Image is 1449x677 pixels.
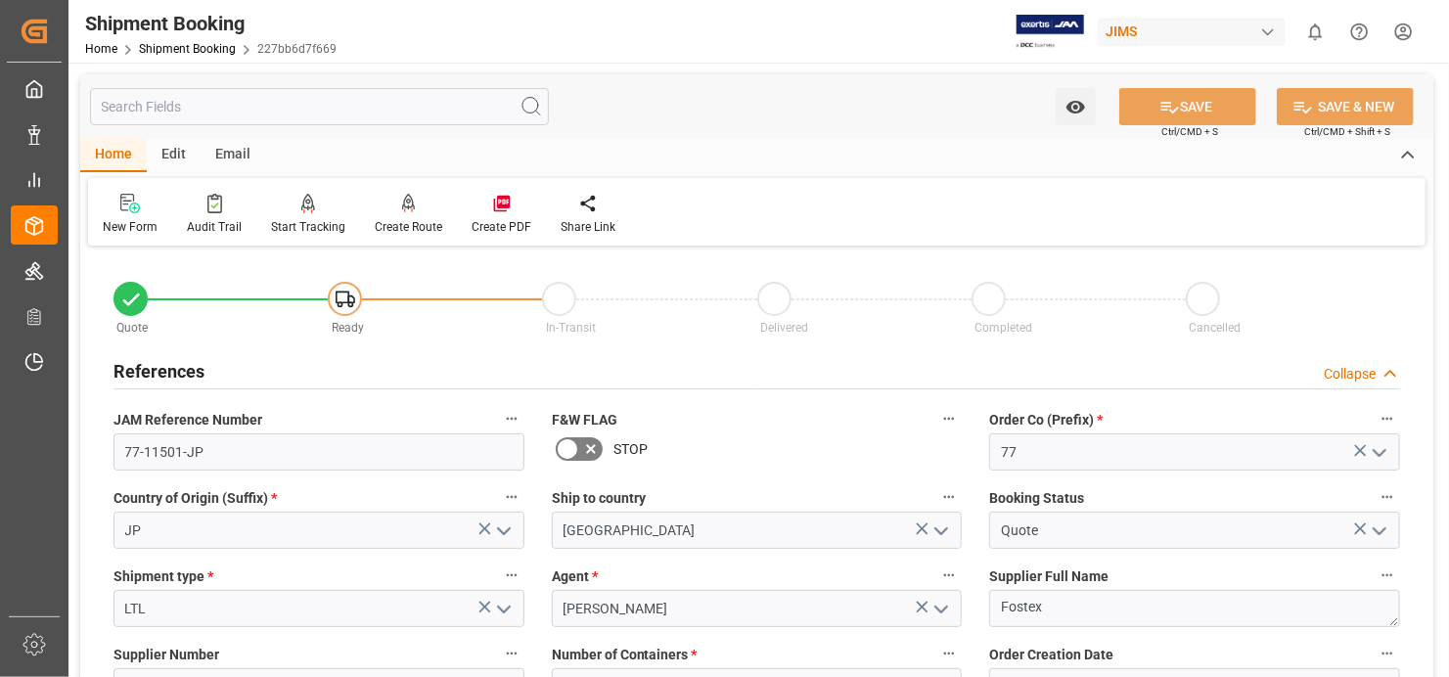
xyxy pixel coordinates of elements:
[85,42,117,56] a: Home
[936,484,962,510] button: Ship to country
[113,488,277,509] span: Country of Origin (Suffix)
[1098,18,1286,46] div: JIMS
[613,439,648,460] span: STOP
[989,645,1113,665] span: Order Creation Date
[1293,10,1337,54] button: show 0 new notifications
[926,594,955,624] button: open menu
[1375,563,1400,588] button: Supplier Full Name
[147,139,201,172] div: Edit
[989,488,1084,509] span: Booking Status
[1324,364,1376,384] div: Collapse
[117,321,149,335] span: Quote
[1119,88,1256,125] button: SAVE
[1056,88,1096,125] button: open menu
[552,566,598,587] span: Agent
[1304,124,1390,139] span: Ctrl/CMD + Shift + S
[1189,321,1241,335] span: Cancelled
[1375,406,1400,431] button: Order Co (Prefix) *
[1161,124,1218,139] span: Ctrl/CMD + S
[1363,437,1392,468] button: open menu
[201,139,265,172] div: Email
[561,218,615,236] div: Share Link
[187,218,242,236] div: Audit Trail
[989,590,1400,627] textarea: Fostex
[499,563,524,588] button: Shipment type *
[113,645,219,665] span: Supplier Number
[487,594,517,624] button: open menu
[1375,641,1400,666] button: Order Creation Date
[90,88,549,125] input: Search Fields
[552,488,646,509] span: Ship to country
[375,218,442,236] div: Create Route
[499,641,524,666] button: Supplier Number
[552,410,617,430] span: F&W FLAG
[989,566,1109,587] span: Supplier Full Name
[1098,13,1293,50] button: JIMS
[139,42,236,56] a: Shipment Booking
[80,139,147,172] div: Home
[113,512,524,549] input: Type to search/select
[1277,88,1414,125] button: SAVE & NEW
[989,410,1103,430] span: Order Co (Prefix)
[472,218,531,236] div: Create PDF
[271,218,345,236] div: Start Tracking
[1337,10,1381,54] button: Help Center
[1363,516,1392,546] button: open menu
[113,410,262,430] span: JAM Reference Number
[936,563,962,588] button: Agent *
[113,358,204,384] h2: References
[85,9,337,38] div: Shipment Booking
[103,218,158,236] div: New Form
[332,321,364,335] span: Ready
[760,321,808,335] span: Delivered
[1375,484,1400,510] button: Booking Status
[1017,15,1084,49] img: Exertis%20JAM%20-%20Email%20Logo.jpg_1722504956.jpg
[113,566,213,587] span: Shipment type
[926,516,955,546] button: open menu
[974,321,1032,335] span: Completed
[499,484,524,510] button: Country of Origin (Suffix) *
[936,641,962,666] button: Number of Containers *
[936,406,962,431] button: F&W FLAG
[546,321,596,335] span: In-Transit
[499,406,524,431] button: JAM Reference Number
[552,645,698,665] span: Number of Containers
[487,516,517,546] button: open menu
